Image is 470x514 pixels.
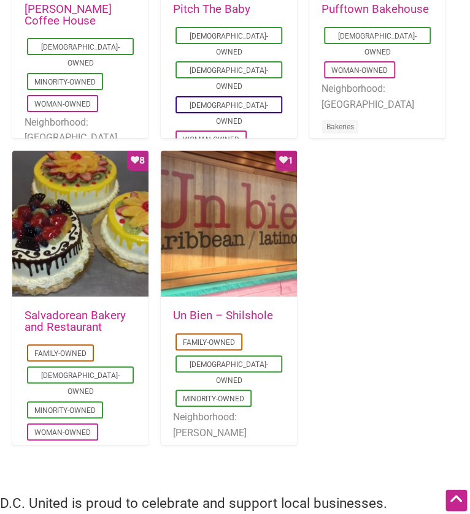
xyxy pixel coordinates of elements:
a: [DEMOGRAPHIC_DATA]-Owned [41,371,120,396]
a: Un Bien – Shilshole [173,309,273,322]
a: Salvadorean Bakery and Restaurant [25,309,126,334]
a: Minority-Owned [34,78,96,86]
a: Woman-Owned [183,135,239,144]
a: [DEMOGRAPHIC_DATA]-Owned [338,32,417,56]
li: Neighborhood: [GEOGRAPHIC_DATA] [25,115,136,146]
a: Woman-Owned [34,100,91,108]
a: [DEMOGRAPHIC_DATA]-Owned [41,43,120,67]
a: [DEMOGRAPHIC_DATA]-Owned [190,360,268,385]
a: Woman-Owned [331,66,388,75]
li: Neighborhood: [PERSON_NAME] [173,409,285,440]
a: [PERSON_NAME] Coffee House [25,2,112,28]
a: [DEMOGRAPHIC_DATA]-Owned [190,66,268,91]
a: Minority-Owned [34,406,96,415]
a: [DEMOGRAPHIC_DATA]-Owned [190,32,268,56]
a: Minority-Owned [183,395,244,403]
a: Family-Owned [183,338,235,347]
a: Woman-Owned [34,428,91,437]
a: Family-Owned [34,349,87,358]
li: Neighborhood: [GEOGRAPHIC_DATA] [25,443,136,474]
a: [DEMOGRAPHIC_DATA]-Owned [190,101,268,126]
a: Bakeries [326,123,353,131]
a: Pitch The Baby [173,2,250,16]
a: Pufftown Bakehouse [322,2,429,16]
li: Neighborhood: [GEOGRAPHIC_DATA] [322,81,433,112]
div: Scroll Back to Top [445,489,467,511]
